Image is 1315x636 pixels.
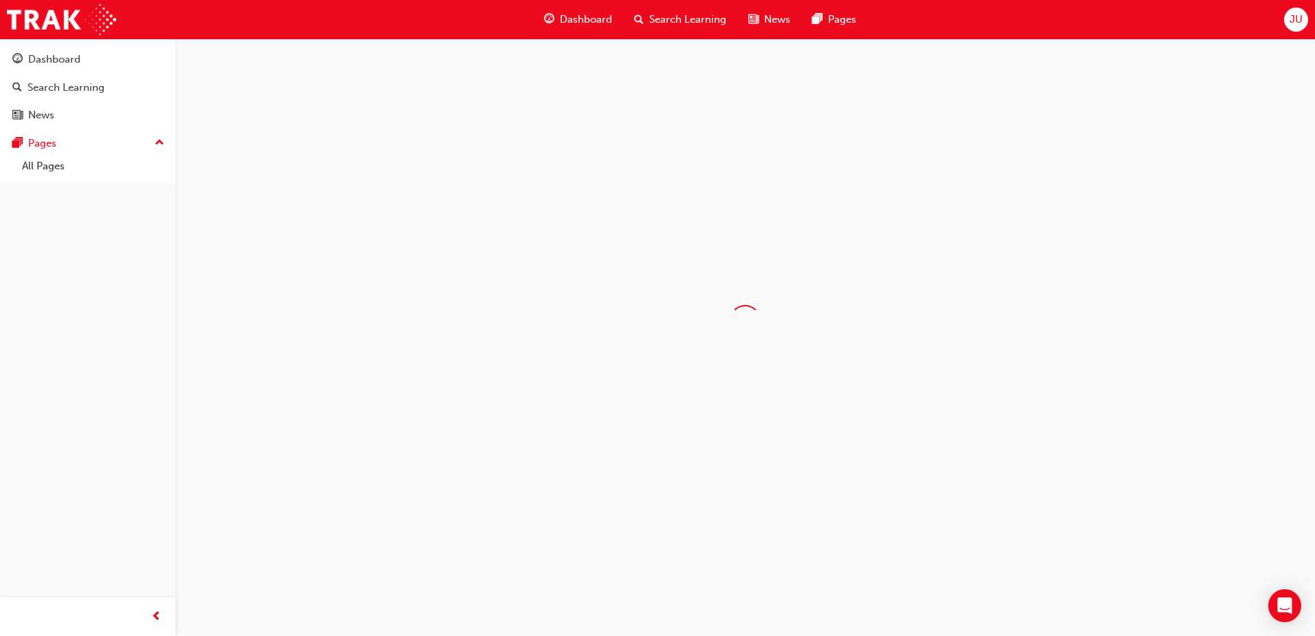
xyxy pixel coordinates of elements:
[623,6,737,34] a: search-iconSearch Learning
[737,6,801,34] a: news-iconNews
[801,6,867,34] a: pages-iconPages
[6,131,170,156] button: Pages
[6,44,170,131] button: DashboardSearch LearningNews
[6,75,170,100] a: Search Learning
[764,12,790,28] span: News
[17,156,170,177] a: All Pages
[12,54,23,66] span: guage-icon
[649,12,726,28] span: Search Learning
[7,4,116,35] img: Trak
[6,103,170,128] a: News
[28,80,105,96] div: Search Learning
[12,82,22,94] span: search-icon
[12,138,23,150] span: pages-icon
[6,47,170,72] a: Dashboard
[12,109,23,122] span: news-icon
[812,11,823,28] span: pages-icon
[1268,589,1301,622] div: Open Intercom Messenger
[634,11,644,28] span: search-icon
[1284,8,1308,32] button: JU
[28,107,54,123] div: News
[828,12,856,28] span: Pages
[533,6,623,34] a: guage-iconDashboard
[28,136,56,151] div: Pages
[544,11,554,28] span: guage-icon
[560,12,612,28] span: Dashboard
[28,52,80,67] div: Dashboard
[1290,12,1303,28] span: JU
[155,134,164,152] span: up-icon
[748,11,759,28] span: news-icon
[151,608,162,626] span: prev-icon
